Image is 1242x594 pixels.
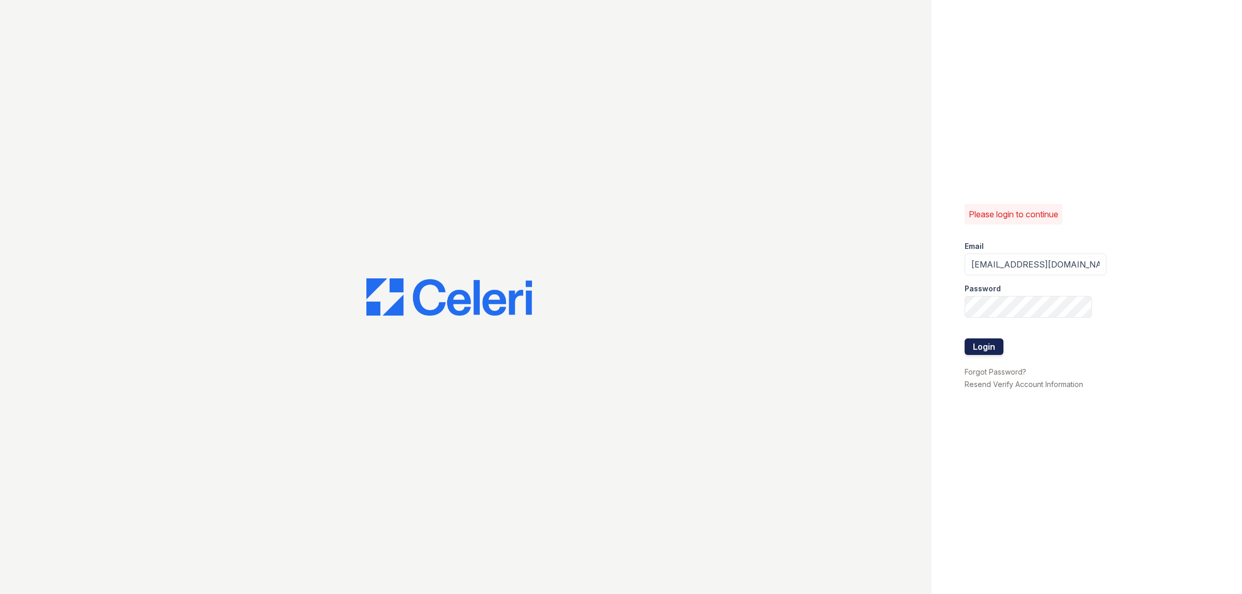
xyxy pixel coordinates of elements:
img: CE_Logo_Blue-a8612792a0a2168367f1c8372b55b34899dd931a85d93a1a3d3e32e68fde9ad4.png [366,278,532,316]
label: Password [965,284,1001,294]
a: Resend Verify Account Information [965,380,1083,389]
p: Please login to continue [969,208,1058,220]
a: Forgot Password? [965,367,1026,376]
label: Email [965,241,984,251]
button: Login [965,338,1003,355]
